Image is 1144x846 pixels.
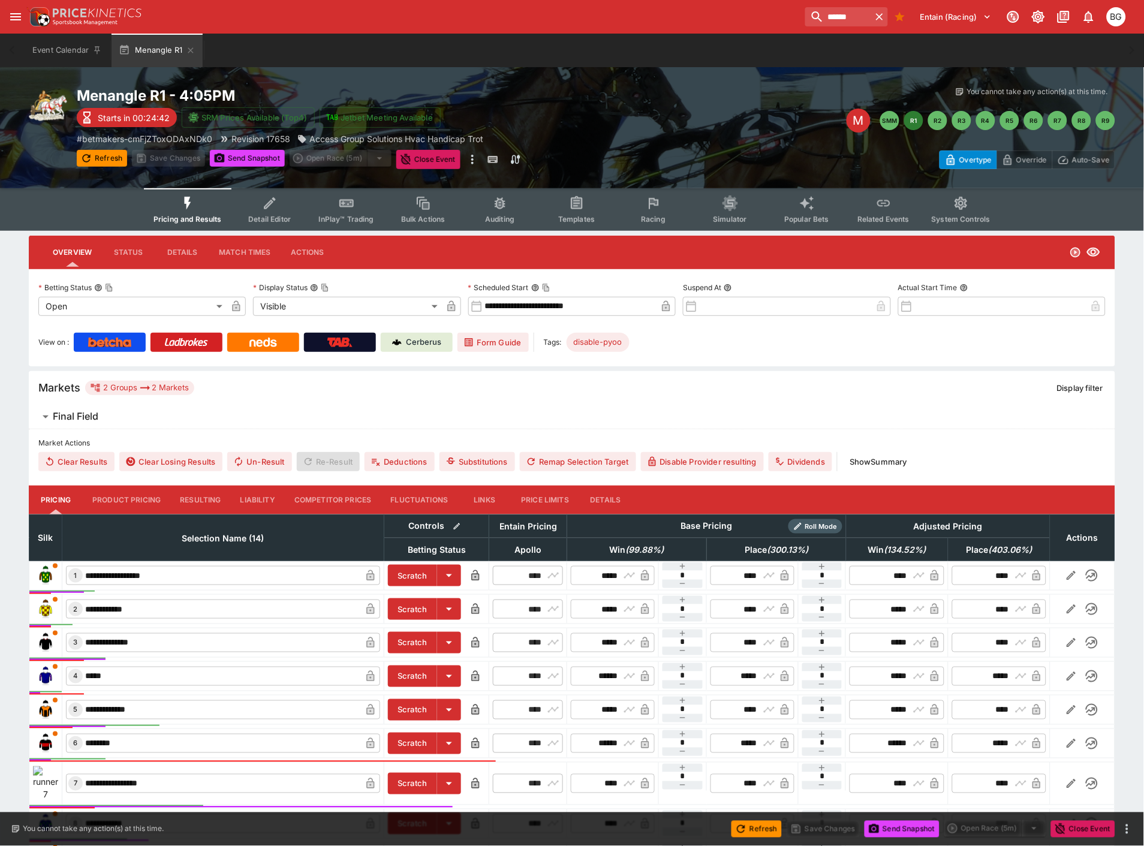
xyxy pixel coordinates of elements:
[33,766,58,801] img: runner 7
[320,107,441,128] button: Jetbet Meeting Available
[210,150,285,167] button: Send Snapshot
[1050,514,1115,561] th: Actions
[952,111,971,130] button: R3
[36,566,55,585] img: runner 1
[71,779,80,788] span: 7
[29,405,1115,429] button: Final Field
[53,410,98,423] h6: Final Field
[1053,6,1074,28] button: Documentation
[880,111,1115,130] nav: pagination navigation
[29,486,83,514] button: Pricing
[155,238,209,267] button: Details
[558,215,595,224] span: Templates
[71,739,80,748] span: 6
[384,514,489,538] th: Controls
[465,150,480,169] button: more
[641,452,764,471] button: Disable Provider resulting
[182,107,315,128] button: SRM Prices Available (Top4)
[724,284,732,292] button: Suspend At
[847,109,871,133] div: Edit Meeting
[1002,6,1024,28] button: Connected to PK
[769,452,832,471] button: Dividends
[890,7,910,26] button: Bookmarks
[77,150,127,167] button: Refresh
[449,519,465,534] button: Bulk edit
[29,86,67,125] img: harness_racing.png
[72,571,80,580] span: 1
[579,486,633,514] button: Details
[842,452,914,471] button: ShowSummary
[1000,111,1019,130] button: R5
[880,111,899,130] button: SMM
[36,734,55,753] img: runner 6
[959,153,992,166] p: Overtype
[396,150,460,169] button: Close Event
[976,111,995,130] button: R4
[1072,153,1110,166] p: Auto-Save
[5,6,26,28] button: open drawer
[489,514,567,538] th: Entain Pricing
[953,543,1045,557] span: Place(403.06%)
[940,150,997,169] button: Overtype
[531,284,540,292] button: Scheduled StartCopy To Clipboard
[489,538,567,561] th: Apollo
[88,338,131,347] img: Betcha
[788,519,842,534] div: Show/hide Price Roll mode configuration.
[77,133,212,145] p: Copy To Clipboard
[253,282,308,293] p: Display Status
[71,672,80,681] span: 4
[597,543,678,557] span: Win(99.88%)
[36,667,55,686] img: runner 4
[38,434,1106,452] label: Market Actions
[388,632,437,654] button: Scratch
[800,522,842,532] span: Roll Mode
[94,284,103,292] button: Betting StatusCopy To Clipboard
[683,282,721,293] p: Suspend At
[90,381,189,395] div: 2 Groups 2 Markets
[227,452,291,471] button: Un-Result
[164,338,208,347] img: Ladbrokes
[1024,111,1043,130] button: R6
[457,486,511,514] button: Links
[1070,246,1082,258] svg: Open
[913,7,999,26] button: Select Tenant
[25,34,109,67] button: Event Calendar
[309,133,483,145] p: Access Group Solutions Hvac Handicap Trot
[144,188,1000,231] div: Event type filters
[23,824,164,835] p: You cannot take any action(s) at this time.
[904,111,923,130] button: R1
[209,238,281,267] button: Match Times
[898,282,958,293] p: Actual Start Time
[857,215,910,224] span: Related Events
[36,700,55,719] img: runner 5
[940,150,1115,169] div: Start From
[846,514,1050,538] th: Adjusted Pricing
[381,486,458,514] button: Fluctuations
[1096,111,1115,130] button: R9
[170,486,230,514] button: Resulting
[38,297,227,316] div: Open
[511,486,579,514] button: Price Limits
[290,150,392,167] div: split button
[960,284,968,292] button: Actual Start Time
[112,34,203,67] button: Menangle R1
[468,282,529,293] p: Scheduled Start
[38,282,92,293] p: Betting Status
[319,215,374,224] span: InPlay™ Trading
[884,543,926,557] em: ( 134.52 %)
[38,381,80,395] h5: Markets
[71,706,80,714] span: 5
[731,821,782,838] button: Refresh
[928,111,947,130] button: R2
[731,543,821,557] span: Place(300.13%)
[1052,150,1115,169] button: Auto-Save
[77,86,596,105] h2: Copy To Clipboard
[544,333,562,352] label: Tags:
[395,543,479,557] span: Betting Status
[43,238,101,267] button: Overview
[153,215,222,224] span: Pricing and Results
[714,215,747,224] span: Simulator
[567,336,630,348] span: disable-pyoo
[388,733,437,754] button: Scratch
